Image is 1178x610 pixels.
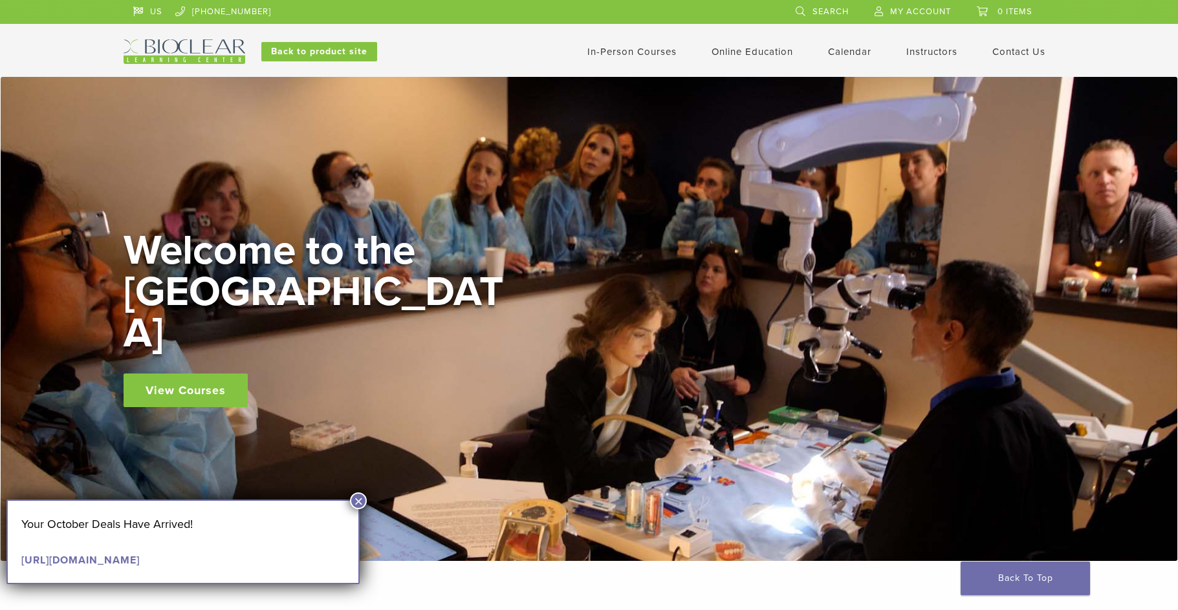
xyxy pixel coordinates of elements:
button: Close [350,492,367,509]
a: Back to product site [261,42,377,61]
a: Instructors [906,46,957,58]
p: Your October Deals Have Arrived! [21,514,345,534]
a: In-Person Courses [587,46,677,58]
a: [URL][DOMAIN_NAME] [21,554,140,567]
a: Back To Top [961,562,1090,595]
a: View Courses [124,373,248,407]
a: Online Education [712,46,793,58]
span: My Account [890,6,951,17]
h2: Welcome to the [GEOGRAPHIC_DATA] [124,230,512,354]
span: Search [813,6,849,17]
a: Contact Us [992,46,1045,58]
span: 0 items [998,6,1032,17]
a: Calendar [828,46,871,58]
img: Bioclear [124,39,245,64]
